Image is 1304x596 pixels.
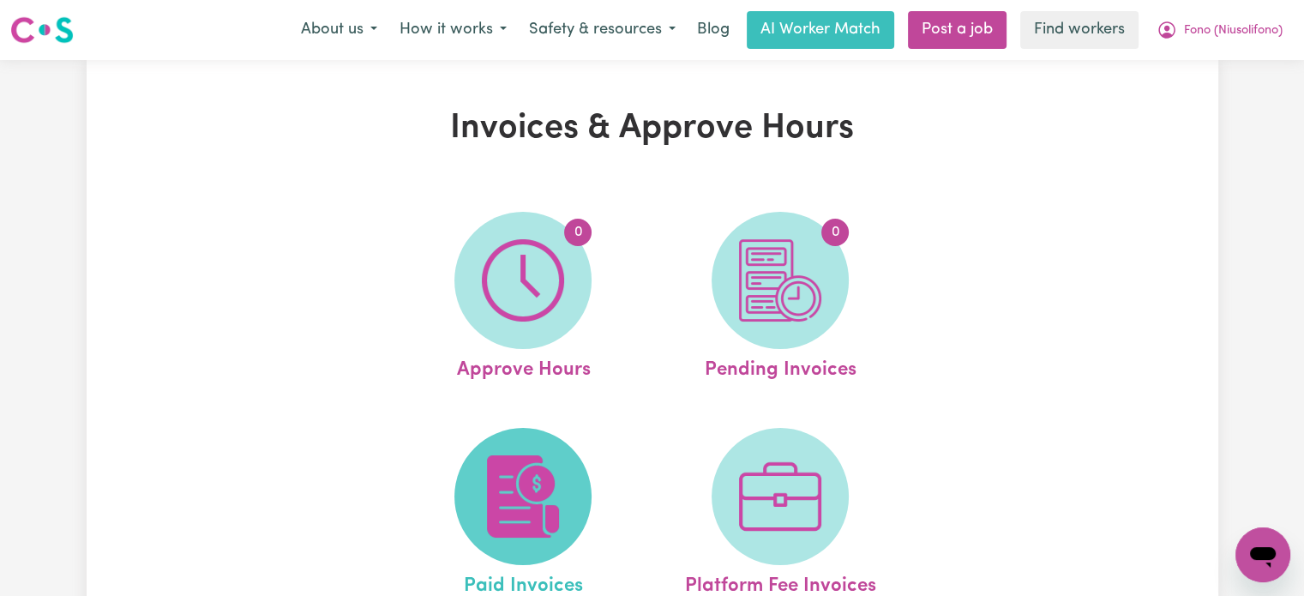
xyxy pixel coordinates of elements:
[400,212,646,385] a: Approve Hours
[657,212,904,385] a: Pending Invoices
[687,11,740,49] a: Blog
[1235,527,1290,582] iframe: Button to launch messaging window
[821,219,849,246] span: 0
[456,349,590,385] span: Approve Hours
[705,349,856,385] span: Pending Invoices
[285,108,1019,149] h1: Invoices & Approve Hours
[518,12,687,48] button: Safety & resources
[10,15,74,45] img: Careseekers logo
[747,11,894,49] a: AI Worker Match
[1145,12,1294,48] button: My Account
[290,12,388,48] button: About us
[908,11,1007,49] a: Post a job
[388,12,518,48] button: How it works
[10,10,74,50] a: Careseekers logo
[1020,11,1139,49] a: Find workers
[564,219,592,246] span: 0
[1184,21,1283,40] span: Fono (Niusolifono)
